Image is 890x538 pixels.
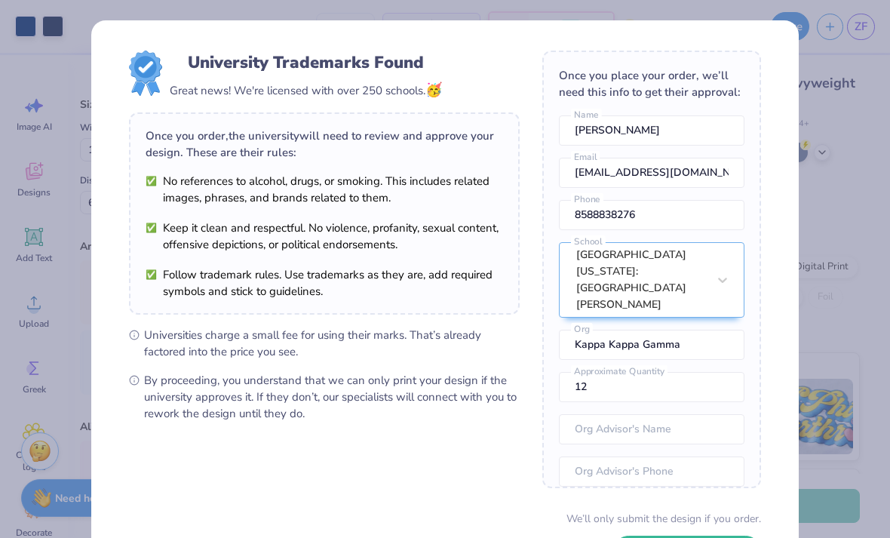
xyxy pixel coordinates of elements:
input: Approximate Quantity [559,372,744,402]
li: Keep it clean and respectful. No violence, profanity, sexual content, offensive depictions, or po... [146,220,503,253]
div: [GEOGRAPHIC_DATA][US_STATE]: [GEOGRAPHIC_DATA][PERSON_NAME] [576,247,707,313]
input: Email [559,158,744,188]
input: Name [559,115,744,146]
div: We’ll only submit the design if you order. [566,511,761,527]
li: Follow trademark rules. Use trademarks as they are, add required symbols and stick to guidelines. [146,266,503,300]
input: Org Advisor's Name [559,414,744,444]
span: Universities charge a small fee for using their marks. That’s already factored into the price you... [144,327,520,360]
input: Phone [559,200,744,230]
span: 🥳 [425,81,442,99]
span: By proceeding, you understand that we can only print your design if the university approves it. I... [144,372,520,422]
input: Org Advisor's Phone [559,457,744,487]
div: Once you order, the university will need to review and approve your design. These are their rules: [146,128,503,161]
input: Org [559,330,744,360]
div: Great news! We're licensed with over 250 schools. [170,80,442,100]
div: Once you place your order, we’ll need this info to get their approval: [559,67,744,100]
div: University Trademarks Found [188,51,424,75]
img: License badge [129,51,162,96]
li: No references to alcohol, drugs, or smoking. This includes related images, phrases, and brands re... [146,173,503,206]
